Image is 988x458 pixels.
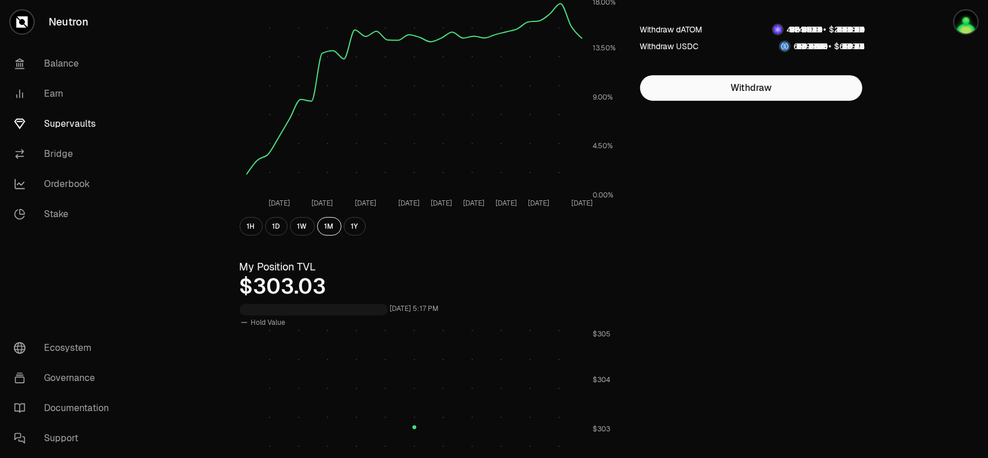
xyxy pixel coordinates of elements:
[240,259,617,275] h3: My Position TVL
[528,199,549,208] tspan: [DATE]
[240,217,263,236] button: 1H
[640,24,703,35] div: Withdraw dATOM
[5,109,125,139] a: Supervaults
[5,393,125,423] a: Documentation
[593,375,610,384] tspan: $304
[398,199,420,208] tspan: [DATE]
[593,43,616,53] tspan: 13.50%
[5,423,125,453] a: Support
[5,363,125,393] a: Governance
[390,302,439,316] div: [DATE] 5:17 PM
[240,275,617,298] div: $303.03
[5,79,125,109] a: Earn
[355,199,376,208] tspan: [DATE]
[265,217,288,236] button: 1D
[5,169,125,199] a: Orderbook
[593,142,613,151] tspan: 4.50%
[5,199,125,229] a: Stake
[593,424,610,434] tspan: $303
[640,75,862,101] button: Withdraw
[593,190,614,200] tspan: 0.00%
[495,199,517,208] tspan: [DATE]
[780,42,789,51] img: USDC Logo
[5,49,125,79] a: Balance
[463,199,484,208] tspan: [DATE]
[317,217,341,236] button: 1M
[571,199,593,208] tspan: [DATE]
[431,199,452,208] tspan: [DATE]
[773,25,783,34] img: dATOM Logo
[640,41,699,52] div: Withdraw USDC
[290,217,315,236] button: 1W
[311,199,333,208] tspan: [DATE]
[593,93,613,102] tspan: 9.00%
[5,333,125,363] a: Ecosystem
[268,199,289,208] tspan: [DATE]
[5,139,125,169] a: Bridge
[251,318,286,327] span: Hold Value
[954,10,978,34] img: newtp
[344,217,366,236] button: 1Y
[593,329,611,339] tspan: $305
